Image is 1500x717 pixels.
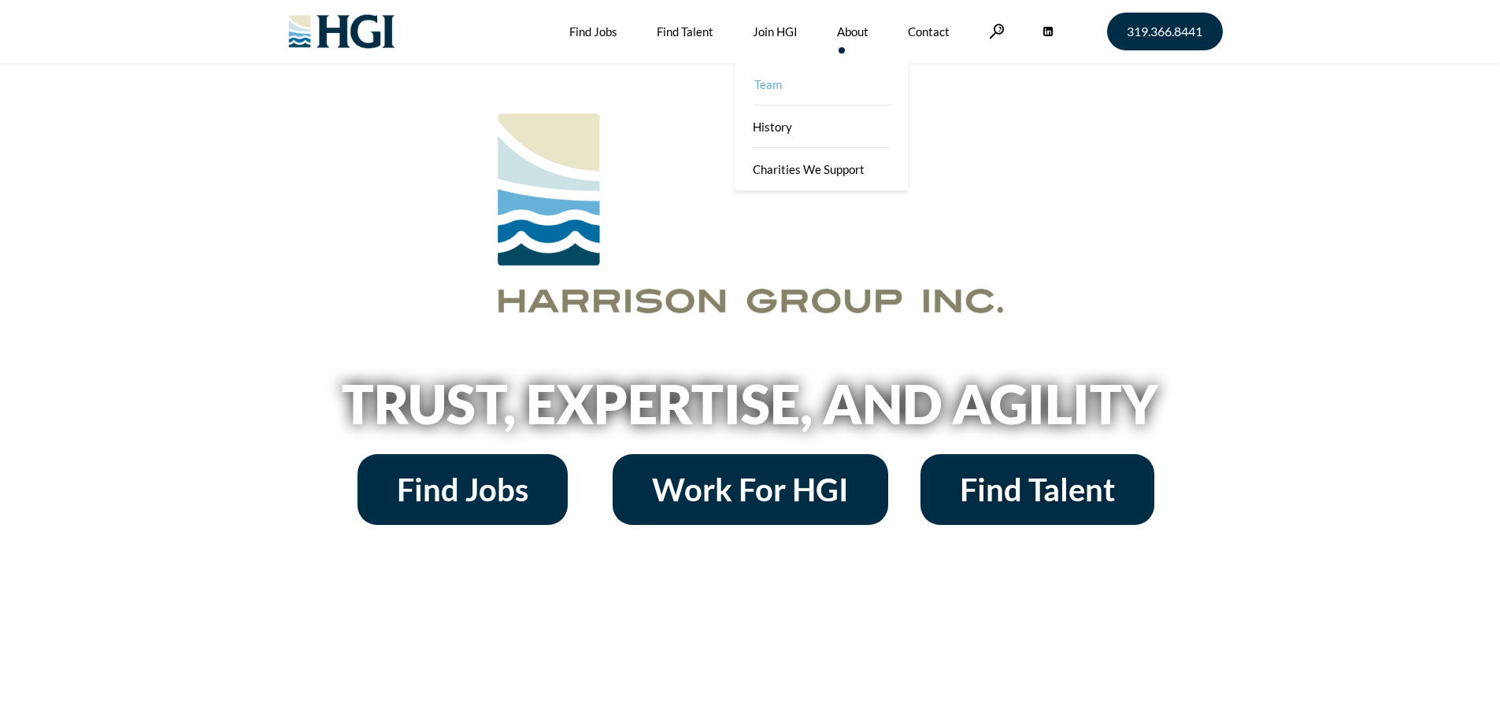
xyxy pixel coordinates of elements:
[357,454,568,525] a: Find Jobs
[1107,13,1223,50] a: 319.366.8441
[397,474,528,505] span: Find Jobs
[735,148,908,190] a: Charities We Support
[652,474,849,505] span: Work For HGI
[920,454,1154,525] a: Find Talent
[1127,25,1202,38] span: 319.366.8441
[989,24,1005,39] a: Search
[613,454,888,525] a: Work For HGI
[736,63,909,105] a: Team
[735,105,908,148] a: History
[960,474,1115,505] span: Find Talent
[302,377,1199,431] h2: Trust, Expertise, and Agility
